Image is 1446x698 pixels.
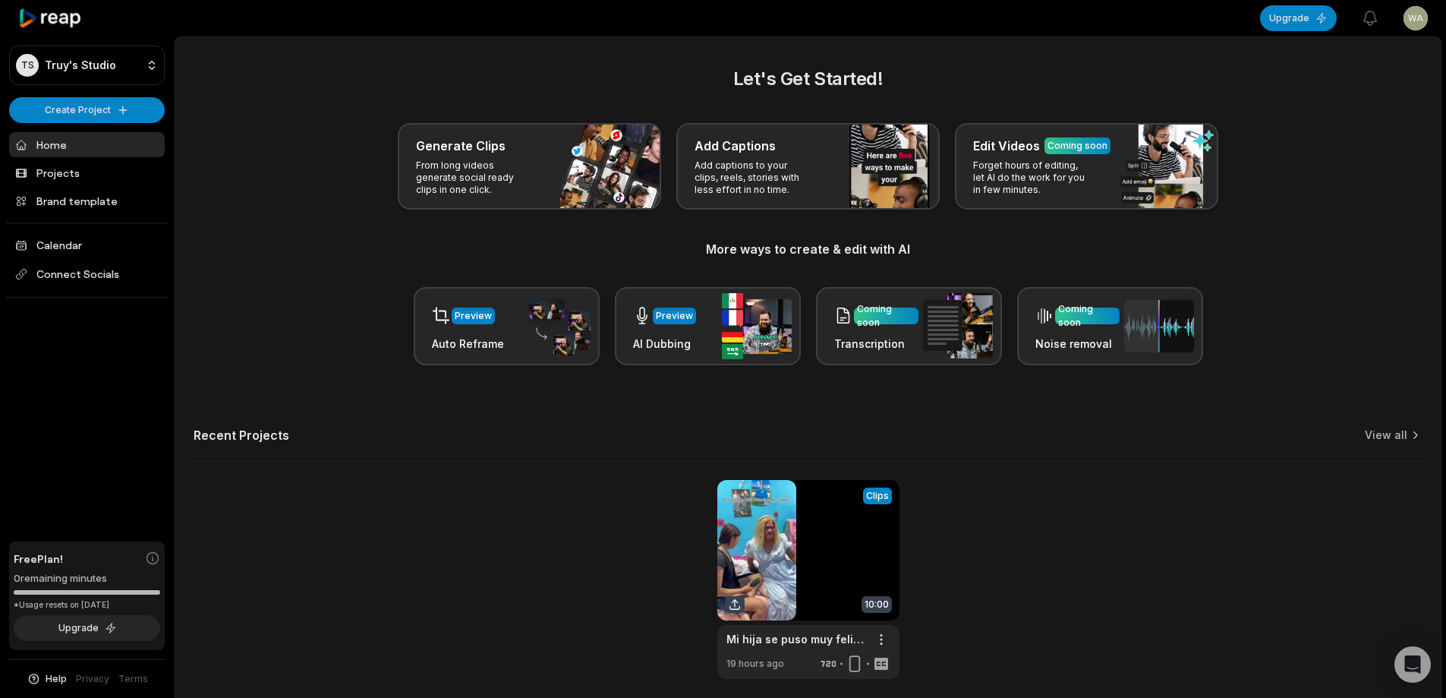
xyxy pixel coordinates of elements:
button: Create Project [9,97,165,123]
p: Truy's Studio [45,58,116,72]
div: Preview [455,309,492,323]
span: Free Plan! [14,551,63,567]
p: Add captions to your clips, reels, stories with less effort in no time. [695,159,812,196]
h3: Edit Videos [973,137,1040,155]
div: Preview [656,309,693,323]
button: Upgrade [14,615,160,641]
h3: Transcription [834,336,918,352]
h3: AI Dubbing [633,336,696,352]
p: Forget hours of editing, let AI do the work for you in few minutes. [973,159,1091,196]
h2: Let's Get Started! [194,65,1422,93]
div: Coming soon [857,302,915,330]
img: ai_dubbing.png [722,293,792,359]
h3: Add Captions [695,137,776,155]
a: Calendar [9,232,165,257]
div: TS [16,54,39,77]
button: Upgrade [1260,5,1337,31]
div: Coming soon [1047,139,1107,153]
a: Mi hija se puso muy feliz por el regalo que recibió [726,631,866,647]
p: From long videos generate social ready clips in one click. [416,159,534,196]
img: noise_removal.png [1124,300,1194,352]
img: auto_reframe.png [521,297,591,356]
a: Terms [118,672,148,686]
div: Open Intercom Messenger [1394,646,1431,683]
a: View all [1365,428,1407,443]
div: *Usage resets on [DATE] [14,599,160,611]
img: transcription.png [923,293,993,358]
a: Privacy [76,672,109,686]
div: 0 remaining minutes [14,571,160,586]
a: Home [9,132,165,157]
a: Brand template [9,188,165,213]
span: Help [46,672,67,686]
h2: Recent Projects [194,428,289,443]
h3: More ways to create & edit with AI [194,240,1422,258]
span: Connect Socials [9,261,165,288]
h3: Auto Reframe [432,336,504,352]
a: Projects [9,160,165,185]
div: Coming soon [1058,302,1117,330]
button: Help [27,672,67,686]
h3: Noise removal [1035,336,1120,352]
h3: Generate Clips [416,137,506,155]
